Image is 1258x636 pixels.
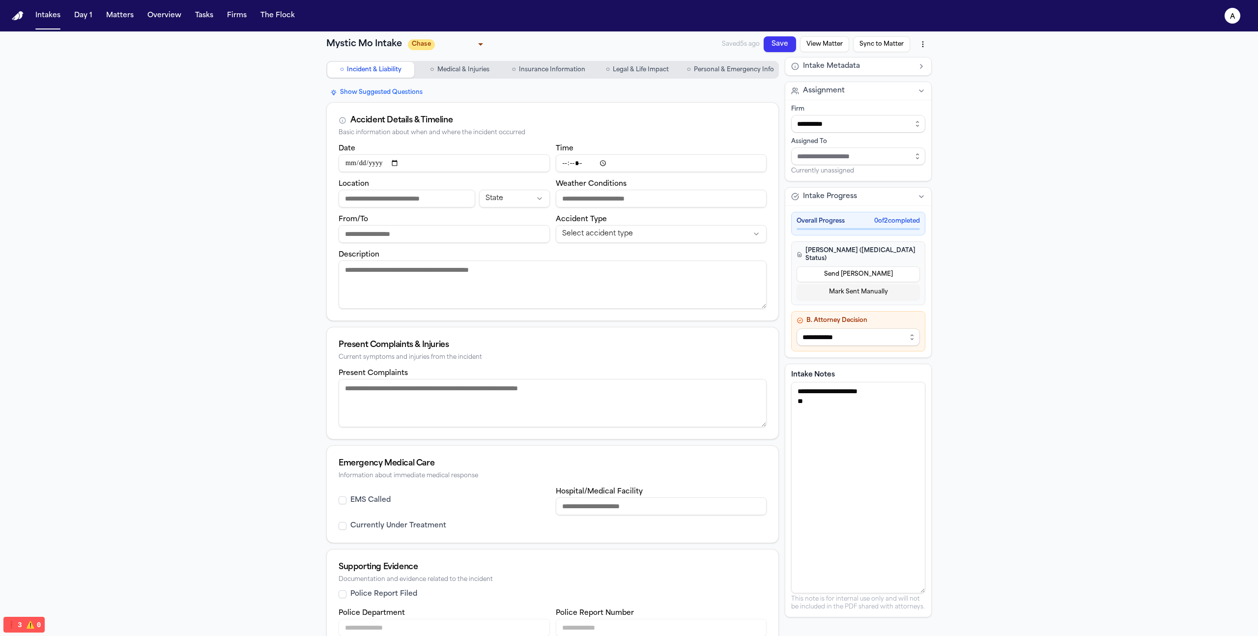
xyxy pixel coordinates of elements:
[339,576,767,583] div: Documentation and evidence related to the incident
[797,317,920,324] h4: B. Attorney Decision
[613,66,669,74] span: Legal & Life Impact
[350,115,453,126] div: Accident Details & Timeline
[556,145,573,152] label: Time
[797,284,920,300] button: Mark Sent Manually
[339,379,767,427] textarea: Present complaints
[347,66,401,74] span: Incident & Liability
[223,7,251,25] button: Firms
[191,7,217,25] button: Tasks
[350,495,391,505] label: EMS Called
[803,61,860,71] span: Intake Metadata
[556,497,767,515] input: Hospital or medical facility
[791,115,925,133] input: Select firm
[257,7,299,25] button: The Flock
[556,180,627,188] label: Weather Conditions
[512,65,515,75] span: ○
[102,7,138,25] button: Matters
[791,138,925,145] div: Assigned To
[327,62,414,78] button: Go to Incident & Liability
[797,266,920,282] button: Send [PERSON_NAME]
[326,37,402,51] h1: Mystic Mo Intake
[519,66,585,74] span: Insurance Information
[556,488,643,495] label: Hospital/Medical Facility
[797,247,920,262] h4: [PERSON_NAME] ([MEDICAL_DATA] Status)
[556,190,767,207] input: Weather conditions
[350,521,446,531] label: Currently Under Treatment
[339,609,405,617] label: Police Department
[791,370,925,380] label: Intake Notes
[143,7,185,25] button: Overview
[339,154,550,172] input: Incident date
[764,36,796,52] button: Save
[479,190,549,207] button: Incident state
[437,66,489,74] span: Medical & Injuries
[785,82,931,100] button: Assignment
[339,339,767,351] div: Present Complaints & Injuries
[350,589,417,599] label: Police Report Filed
[339,216,368,223] label: From/To
[556,609,634,617] label: Police Report Number
[722,40,760,48] span: Saved 5s ago
[785,58,931,75] button: Intake Metadata
[339,472,767,480] div: Information about immediate medical response
[339,561,767,573] div: Supporting Evidence
[791,167,854,175] span: Currently unassigned
[556,154,767,172] input: Incident time
[339,129,767,137] div: Basic information about when and where the incident occurred
[339,370,408,377] label: Present Complaints
[339,145,355,152] label: Date
[791,147,925,165] input: Assign to staff member
[12,11,24,21] img: Finch Logo
[800,36,849,52] button: View Matter
[408,37,486,51] div: Update intake status
[408,39,435,50] span: Chase
[791,595,925,611] p: This note is for internal use only and will not be included in the PDF shared with attorneys.
[803,86,845,96] span: Assignment
[505,62,592,78] button: Go to Insurance Information
[791,105,925,113] div: Firm
[694,66,774,74] span: Personal & Emergency Info
[687,65,691,75] span: ○
[791,382,925,593] textarea: Intake notes
[339,458,767,469] div: Emergency Medical Care
[416,62,503,78] button: Go to Medical & Injuries
[683,62,778,78] button: Go to Personal & Emergency Info
[339,354,767,361] div: Current symptoms and injuries from the incident
[70,7,96,25] button: Day 1
[326,87,427,98] button: Show Suggested Questions
[556,216,607,223] label: Accident Type
[785,188,931,205] button: Intake Progress
[797,217,845,225] span: Overall Progress
[339,260,767,309] textarea: Incident description
[340,65,344,75] span: ○
[606,65,610,75] span: ○
[853,36,910,52] button: Sync to Matter
[914,35,932,53] button: More actions
[594,62,681,78] button: Go to Legal & Life Impact
[12,11,24,21] a: Home
[874,217,920,225] span: 0 of 2 completed
[430,65,434,75] span: ○
[339,225,550,243] input: From/To destination
[339,190,475,207] input: Incident location
[803,192,857,202] span: Intake Progress
[31,7,64,25] button: Intakes
[339,180,369,188] label: Location
[339,251,379,259] label: Description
